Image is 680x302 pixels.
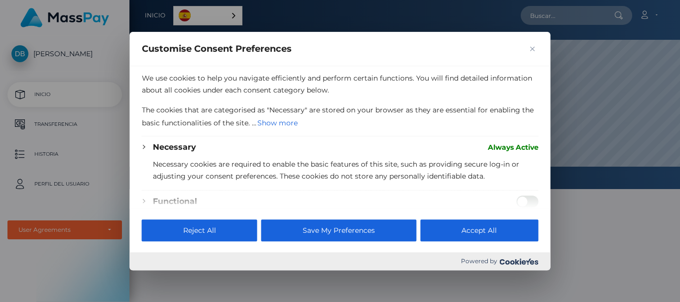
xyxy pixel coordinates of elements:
[500,258,539,265] img: Cookieyes logo
[153,158,539,182] p: Necessary cookies are required to enable the basic features of this site, such as providing secur...
[530,46,535,51] img: Close
[142,43,292,55] span: Customise Consent Preferences
[261,219,416,241] button: Save My Preferences
[142,72,539,96] p: We use cookies to help you navigate efficiently and perform certain functions. You will find deta...
[142,219,257,241] button: Reject All
[153,141,196,153] button: Necessary
[420,219,538,241] button: Accept All
[130,252,551,270] div: Powered by
[130,32,551,271] div: Customise Consent Preferences
[488,141,539,153] span: Always Active
[527,43,539,55] button: Close
[142,104,539,130] p: The cookies that are categorised as "Necessary" are stored on your browser as they are essential ...
[256,116,299,130] button: Show more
